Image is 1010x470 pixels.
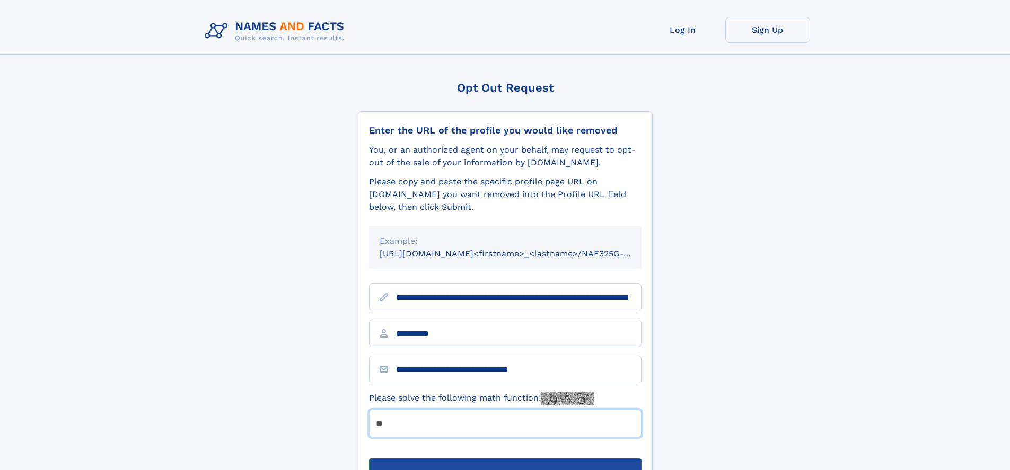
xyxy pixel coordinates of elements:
[200,17,353,46] img: Logo Names and Facts
[725,17,810,43] a: Sign Up
[369,144,642,169] div: You, or an authorized agent on your behalf, may request to opt-out of the sale of your informatio...
[369,392,594,405] label: Please solve the following math function:
[369,175,642,214] div: Please copy and paste the specific profile page URL on [DOMAIN_NAME] you want removed into the Pr...
[369,125,642,136] div: Enter the URL of the profile you would like removed
[640,17,725,43] a: Log In
[358,81,653,94] div: Opt Out Request
[380,249,662,259] small: [URL][DOMAIN_NAME]<firstname>_<lastname>/NAF325G-xxxxxxxx
[380,235,631,247] div: Example:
